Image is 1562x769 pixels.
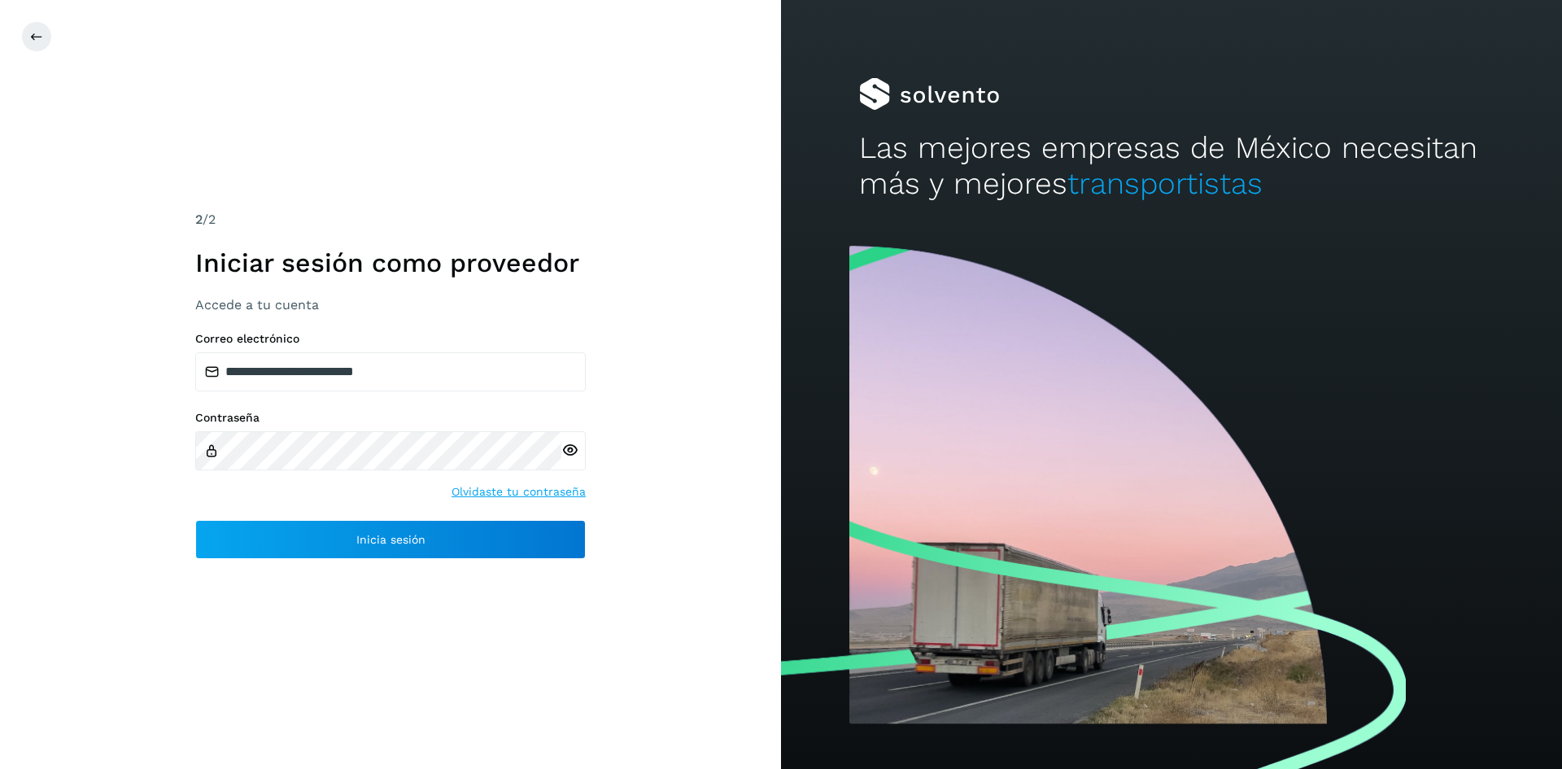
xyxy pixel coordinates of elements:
h3: Accede a tu cuenta [195,297,586,312]
h1: Iniciar sesión como proveedor [195,247,586,278]
button: Inicia sesión [195,520,586,559]
label: Correo electrónico [195,332,586,346]
span: 2 [195,212,203,227]
div: /2 [195,210,586,229]
a: Olvidaste tu contraseña [452,483,586,500]
span: Inicia sesión [356,534,425,545]
h2: Las mejores empresas de México necesitan más y mejores [859,130,1484,203]
label: Contraseña [195,411,586,425]
span: transportistas [1067,166,1263,201]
